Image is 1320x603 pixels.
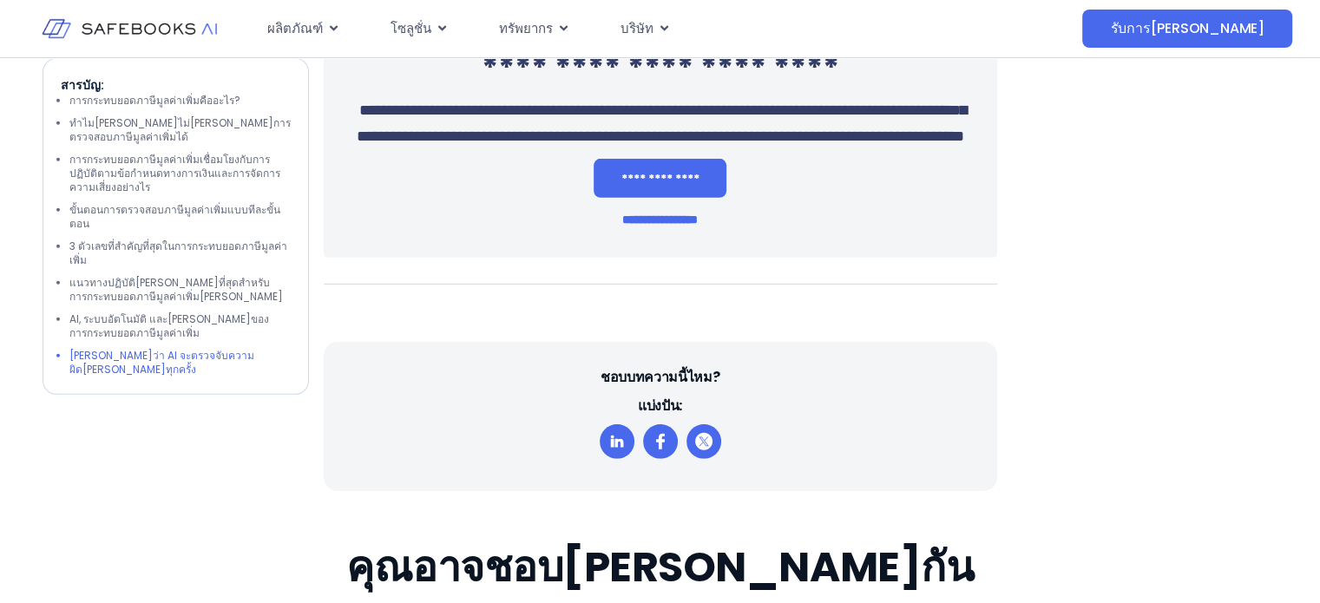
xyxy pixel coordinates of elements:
[61,76,104,94] font: สารบัญ:
[346,538,974,596] font: คุณอาจชอบ[PERSON_NAME]กัน
[253,12,1004,46] div: สลับเมนู
[69,275,283,304] font: แนวทางปฏิบัติ[PERSON_NAME]ที่สุดสำหรับการกระทบยอดภาษีมูลค่าเพิ่ม[PERSON_NAME]
[69,348,254,377] font: [PERSON_NAME]ว่า AI จะตรวจจับความผิด[PERSON_NAME]ทุกครั้ง
[253,12,1004,46] nav: เมนู
[499,19,553,37] font: ทรัพยากร
[638,396,682,416] font: แบ่งปัน:
[69,311,269,340] font: AI, ระบบอัตโนมัติ และ[PERSON_NAME]ของการกระทบยอดภาษีมูลค่าเพิ่ม
[391,19,431,37] font: โซลูชั่น
[69,202,280,231] font: ขั้นตอนการตรวจสอบภาษีมูลค่าเพิ่มแบบทีละขั้นตอน
[69,152,280,194] font: การกระทบยอดภาษีมูลค่าเพิ่มเชื่อมโยงกับการปฏิบัติตามข้อกำหนดทางการเงินและการจัดการความเสี่ยงอย่างไร
[69,239,287,267] font: 3 ตัวเลขที่สำคัญที่สุดในการกระทบยอดภาษีมูลค่าเพิ่ม
[1110,18,1264,38] font: รับการ[PERSON_NAME]
[601,367,720,387] font: ชอบบทความนี้ไหม?
[267,19,323,37] font: ผลิตภัณฑ์
[1082,10,1291,48] a: รับการ[PERSON_NAME]
[69,115,291,144] font: ทำไม[PERSON_NAME]ไม่[PERSON_NAME]การตรวจสอบภาษีมูลค่าเพิ่มได้
[69,93,240,108] font: การกระทบยอดภาษีมูลค่าเพิ่มคืออะไร?
[621,19,653,37] font: บริษัท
